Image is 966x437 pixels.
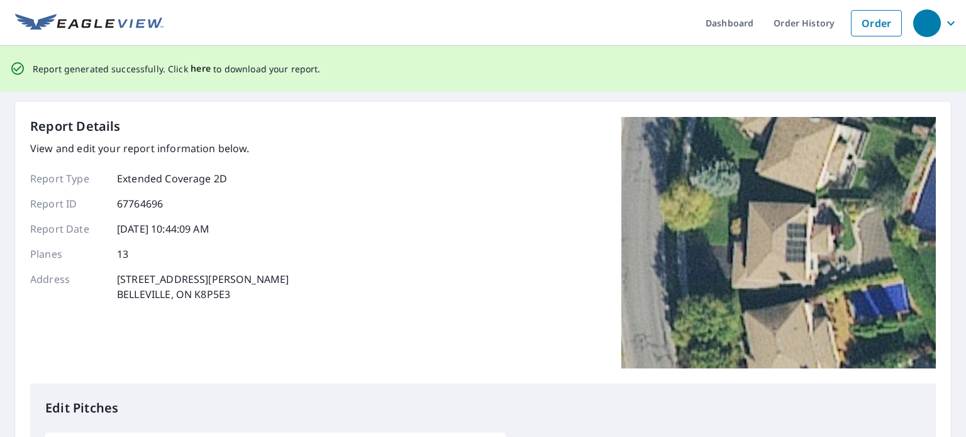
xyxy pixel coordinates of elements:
[621,117,936,368] img: Top image
[191,61,211,77] button: here
[15,14,164,33] img: EV Logo
[30,171,106,186] p: Report Type
[45,399,921,418] p: Edit Pitches
[117,171,227,186] p: Extended Coverage 2D
[30,196,106,211] p: Report ID
[117,196,163,211] p: 67764696
[30,141,289,156] p: View and edit your report information below.
[117,272,289,302] p: [STREET_ADDRESS][PERSON_NAME] BELLEVILLE, ON K8P5E3
[30,272,106,302] p: Address
[117,246,128,262] p: 13
[30,246,106,262] p: Planes
[33,61,321,77] p: Report generated successfully. Click to download your report.
[117,221,209,236] p: [DATE] 10:44:09 AM
[851,10,902,36] a: Order
[30,221,106,236] p: Report Date
[30,117,121,136] p: Report Details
